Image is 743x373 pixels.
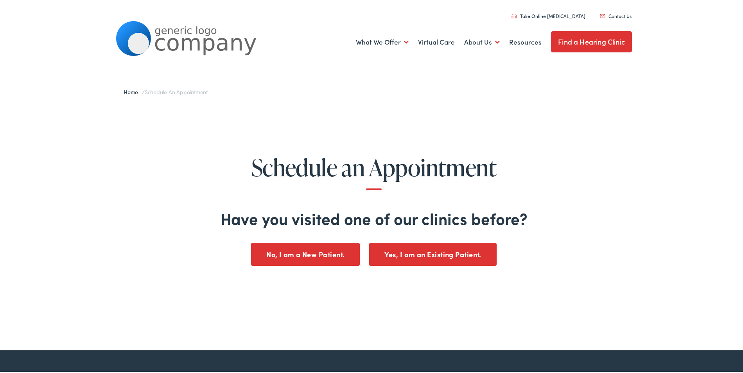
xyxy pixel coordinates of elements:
[369,242,497,265] button: Yes, I am an Existing Patient.
[551,30,632,51] a: Find a Hearing Clinic
[464,27,500,56] a: About Us
[418,27,455,56] a: Virtual Care
[145,87,208,95] span: Schedule an Appointment
[600,11,632,18] a: Contact Us
[124,87,142,95] a: Home
[251,242,360,265] button: No, I am a New Patient.
[30,208,718,226] h2: Have you visited one of our clinics before?
[511,11,585,18] a: Take Online [MEDICAL_DATA]
[600,13,605,17] img: utility icon
[124,87,208,95] span: /
[30,153,718,189] h1: Schedule an Appointment
[509,27,542,56] a: Resources
[511,13,517,17] img: utility icon
[356,27,409,56] a: What We Offer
